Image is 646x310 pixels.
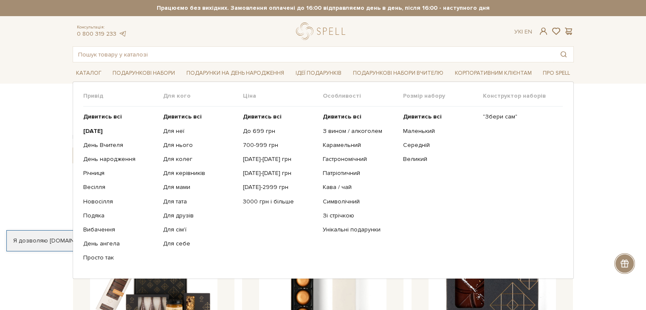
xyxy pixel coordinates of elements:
a: Кава / чай [323,183,396,191]
a: 3000 грн і більше [243,198,316,206]
a: Карамельний [323,141,396,149]
a: [DATE]-[DATE] грн [243,155,316,163]
div: Я дозволяю [DOMAIN_NAME] використовувати [7,237,237,245]
a: Середній [403,141,477,149]
a: День Вчителя [83,141,157,149]
a: Дивитись всі [83,113,157,121]
a: logo [296,23,349,40]
b: Дивитись всі [323,113,361,120]
a: Весілля [83,183,157,191]
span: Конструктор наборів [483,92,563,100]
span: | [522,28,523,35]
span: Розмір набору [403,92,483,100]
a: Для колег [163,155,237,163]
a: Зі стрічкою [323,212,396,220]
span: Консультація: [77,25,127,30]
a: Подарункові набори Вчителю [350,66,447,80]
a: [DATE] [83,127,157,135]
a: Для нього [163,141,237,149]
a: Подарунки на День народження [183,67,288,80]
a: Для тата [163,198,237,206]
a: En [525,28,532,35]
span: Ціна [243,92,323,100]
a: Маленький [403,127,477,135]
a: Новосілля [83,198,157,206]
a: Для себе [163,240,237,248]
div: Каталог [73,82,574,279]
b: Дивитись всі [403,113,442,120]
div: Ук [514,28,532,36]
b: [DATE] [83,127,103,135]
a: Каталог [73,67,105,80]
a: Для друзів [163,212,237,220]
a: Корпоративним клієнтам [451,67,535,80]
a: До 699 грн [243,127,316,135]
a: Вибачення [83,226,157,234]
a: Дивитись всі [403,113,477,121]
a: Дивитись всі [323,113,396,121]
a: 700-999 грн [243,141,316,149]
b: Дивитись всі [83,113,122,120]
a: Подяка [83,212,157,220]
b: Дивитись всі [243,113,282,120]
a: Ідеї подарунків [292,67,345,80]
a: З вином / алкоголем [323,127,396,135]
a: Просто так [83,254,157,262]
a: Річниця [83,169,157,177]
a: Для неї [163,127,237,135]
a: 0 800 319 233 [77,30,116,37]
a: День народження [83,155,157,163]
b: Дивитись всі [163,113,202,120]
a: Дивитись всі [163,113,237,121]
a: Для керівників [163,169,237,177]
a: Для мами [163,183,237,191]
a: Унікальні подарунки [323,226,396,234]
a: Для сім'ї [163,226,237,234]
a: Символічний [323,198,396,206]
a: [DATE]-2999 грн [243,183,316,191]
a: telegram [118,30,127,37]
span: Привід [83,92,163,100]
a: Великий [403,155,477,163]
a: Дивитись всі [243,113,316,121]
input: Пошук товару у каталозі [73,47,554,62]
button: Пошук товару у каталозі [554,47,573,62]
a: Патріотичний [323,169,396,177]
a: "Збери сам" [483,113,556,121]
strong: Працюємо без вихідних. Замовлення оплачені до 16:00 відправляємо день в день, після 16:00 - насту... [73,4,574,12]
a: [DATE]-[DATE] грн [243,169,316,177]
span: Особливості [323,92,403,100]
a: День ангела [83,240,157,248]
span: Для кого [163,92,243,100]
a: Про Spell [539,67,573,80]
a: Подарункові набори [109,67,178,80]
a: Гастрономічний [323,155,396,163]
